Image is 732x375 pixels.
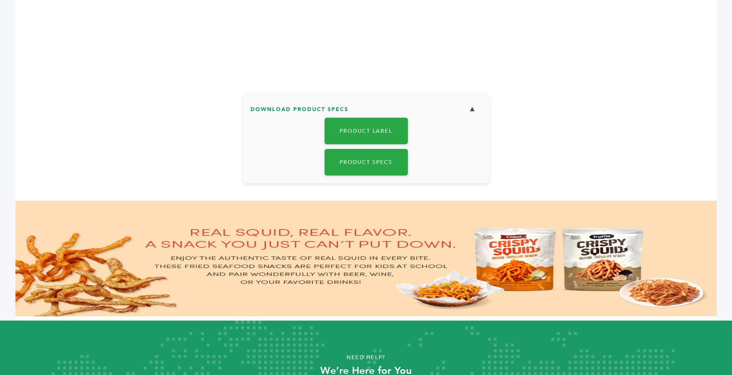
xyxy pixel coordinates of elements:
p: Need Help? [37,352,695,363]
a: Product Label [325,118,408,144]
h3: Download Product Specs [250,101,482,123]
img: Banner_Big_Crispy%20squid_1.jpg [15,201,717,316]
a: Product Specs [325,149,408,176]
button: ▼ [463,101,482,118]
